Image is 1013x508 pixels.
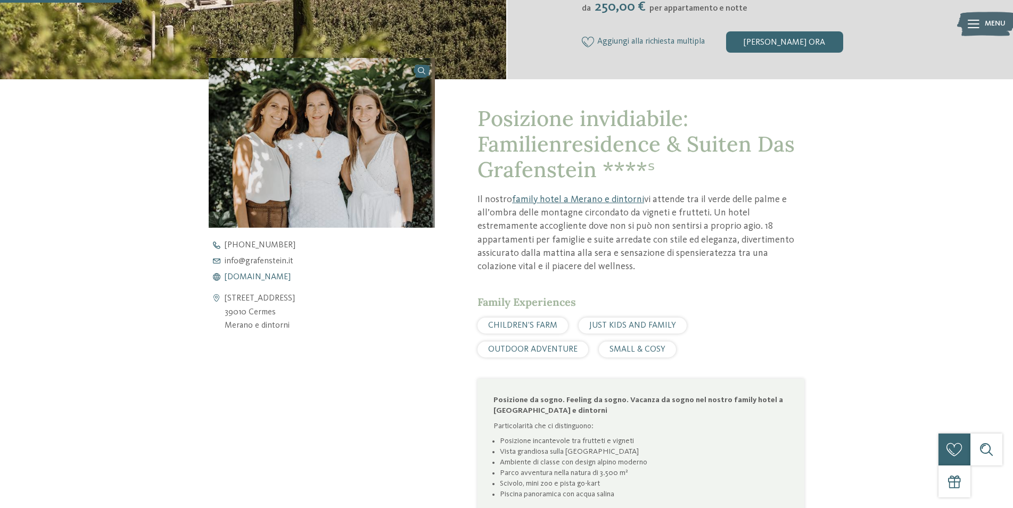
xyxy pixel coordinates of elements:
a: [PHONE_NUMBER] [209,241,454,249]
li: Vista grandiosa sulla [GEOGRAPHIC_DATA] [500,446,788,457]
strong: Posizione da sogno. Feeling da sogno. Vacanza da sogno nel nostro family hotel a [GEOGRAPHIC_DATA... [493,396,783,414]
div: [PERSON_NAME] ora [726,31,843,53]
li: Parco avventura nella natura di 3.500 m² [500,468,788,478]
span: CHILDREN’S FARM [488,321,557,330]
span: Aggiungi alla richiesta multipla [597,37,705,47]
span: OUTDOOR ADVENTURE [488,345,578,354]
li: Scivolo, mini zoo e pista go-kart [500,478,788,489]
a: family hotel a Merano e dintorni [512,195,644,204]
img: Il nostro family hotel a Merano e dintorni è perfetto per trascorrere giorni felici [209,58,435,228]
span: da [582,4,591,13]
li: Ambiente di classe con design alpino moderno [500,457,788,468]
span: info@ grafenstein. it [225,257,293,265]
span: [DOMAIN_NAME] [225,273,291,281]
span: JUST KIDS AND FAMILY [589,321,676,330]
span: SMALL & COSY [610,345,665,354]
span: [PHONE_NUMBER] [225,241,295,249]
p: Particolarità che ci distinguono: [493,421,788,431]
span: per appartamento e notte [649,4,747,13]
a: info@grafenstein.it [209,257,454,265]
span: Family Experiences [477,295,576,309]
li: Piscina panoramica con acqua salina [500,489,788,499]
address: [STREET_ADDRESS] 39010 Cermes Merano e dintorni [225,292,295,333]
a: [DOMAIN_NAME] [209,273,454,281]
p: Il nostro vi attende tra il verde delle palme e all’ombra delle montagne circondato da vigneti e ... [477,193,804,273]
li: Posizione incantevole tra frutteti e vigneti [500,436,788,446]
span: Posizione invidiabile: Familienresidence & Suiten Das Grafenstein ****ˢ [477,105,795,183]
